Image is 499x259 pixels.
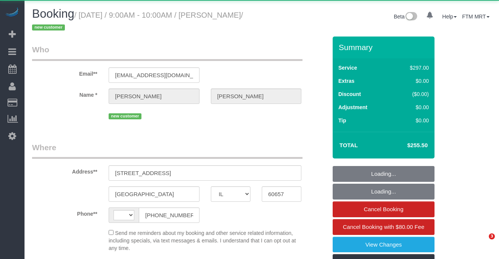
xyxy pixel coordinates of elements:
label: Tip [338,117,346,124]
label: Service [338,64,357,72]
div: $297.00 [394,64,429,72]
a: Cancel Booking [333,201,435,217]
strong: Total [339,142,358,148]
h4: $255.50 [385,142,428,149]
span: new customer [109,113,141,119]
legend: Where [32,142,302,159]
label: Discount [338,90,361,98]
span: Cancel Booking with $80.00 Fee [343,224,424,230]
a: Beta [394,14,417,20]
a: Cancel Booking with $80.00 Fee [333,219,435,235]
span: new customer [32,24,65,30]
img: Automaid Logo [5,8,20,18]
a: Help [442,14,457,20]
span: Send me reminders about my booking and other service related information, including specials, via... [109,230,296,251]
div: $0.00 [394,117,429,124]
span: Booking [32,7,74,20]
input: Last Name* [211,88,302,104]
h3: Summary [339,43,431,52]
div: $0.00 [394,77,429,85]
label: Extras [338,77,355,85]
label: Adjustment [338,104,367,111]
iframe: Intercom live chat [473,233,491,251]
small: / [DATE] / 9:00AM - 10:00AM / [PERSON_NAME] [32,11,243,32]
label: Name * [26,88,103,99]
a: FTM MRT [462,14,490,20]
input: First Name** [109,88,200,104]
span: 3 [489,233,495,239]
a: View Changes [333,237,435,253]
input: Zip Code** [262,186,301,202]
div: $0.00 [394,104,429,111]
legend: Who [32,44,302,61]
img: New interface [405,12,417,22]
div: ($0.00) [394,90,429,98]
